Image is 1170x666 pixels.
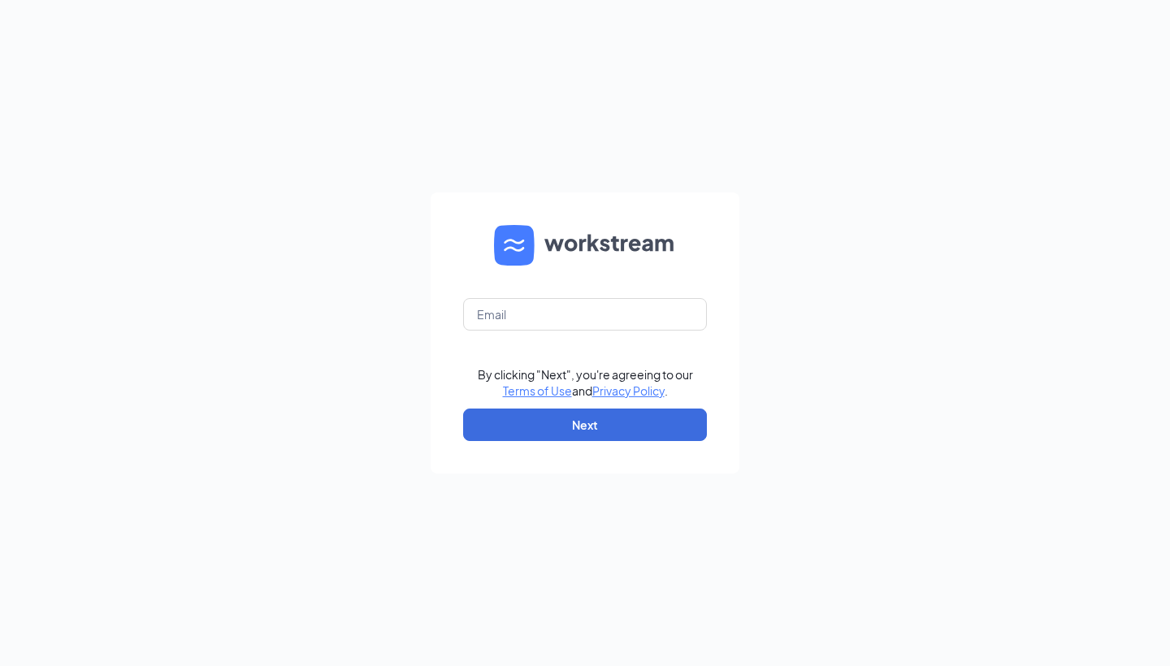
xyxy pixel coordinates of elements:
div: By clicking "Next", you're agreeing to our and . [478,366,693,399]
img: WS logo and Workstream text [494,225,676,266]
a: Terms of Use [503,383,572,398]
input: Email [463,298,707,331]
a: Privacy Policy [592,383,665,398]
button: Next [463,409,707,441]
